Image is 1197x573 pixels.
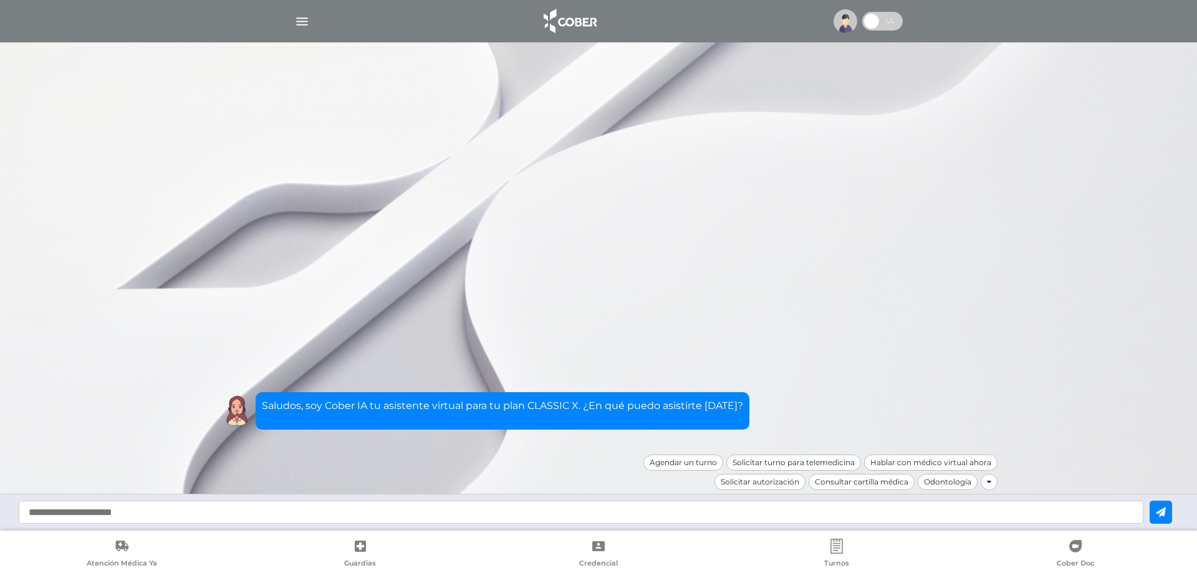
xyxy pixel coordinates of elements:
a: Atención Médica Ya [2,539,241,571]
img: Cober IA [221,395,252,426]
a: Turnos [718,539,956,571]
div: Solicitar autorización [714,474,805,490]
span: Turnos [824,559,849,570]
img: logo_cober_home-white.png [537,6,602,36]
p: Saludos, soy Cober IA tu asistente virtual para tu plan CLASSIC X. ¿En qué puedo asistirte [DATE]? [262,398,743,413]
div: Odontología [918,474,978,490]
a: Guardias [241,539,479,571]
div: Hablar con médico virtual ahora [864,455,997,471]
span: Cober Doc [1057,559,1094,570]
img: profile-placeholder.svg [834,9,857,33]
span: Guardias [344,559,376,570]
div: Agendar un turno [643,455,723,471]
span: Credencial [579,559,618,570]
span: Atención Médica Ya [87,559,157,570]
div: Consultar cartilla médica [809,474,915,490]
a: Credencial [479,539,718,571]
div: Solicitar turno para telemedicina [726,455,861,471]
img: Cober_menu-lines-white.svg [294,14,310,29]
a: Cober Doc [956,539,1195,571]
